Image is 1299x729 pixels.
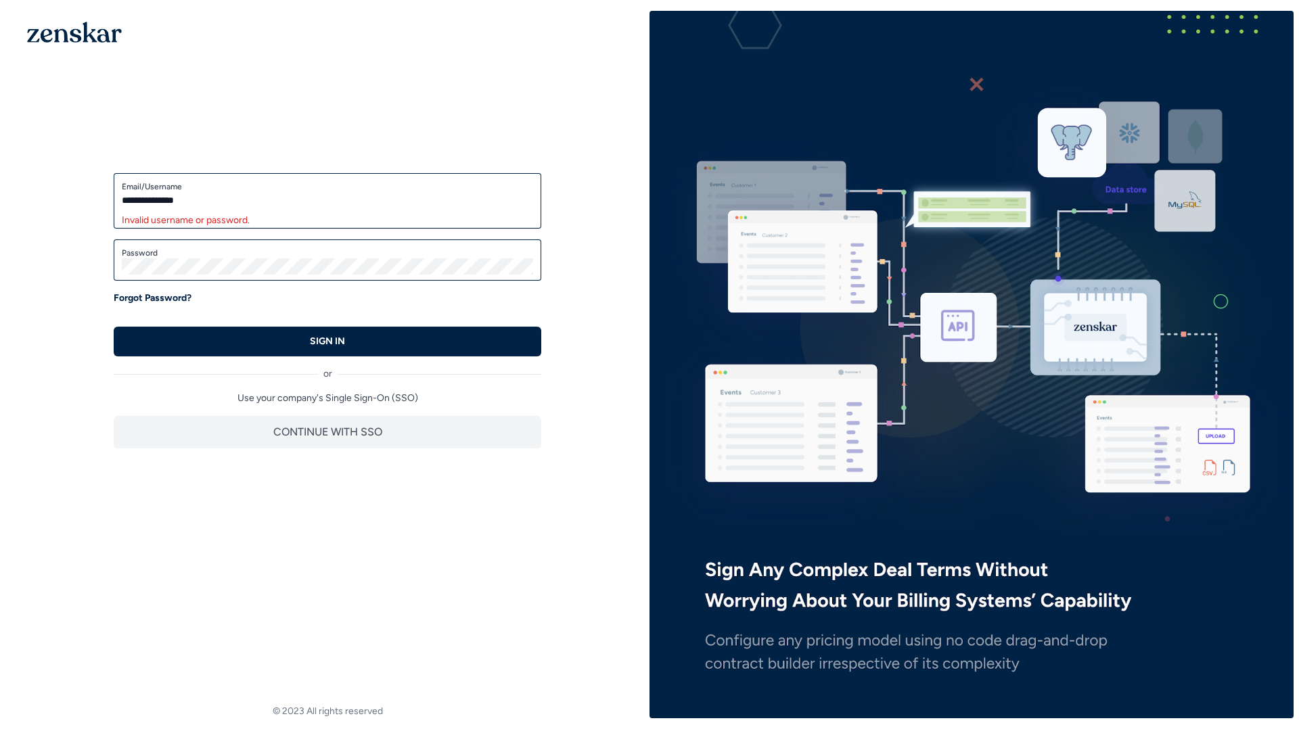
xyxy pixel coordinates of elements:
button: SIGN IN [114,327,541,356]
button: CONTINUE WITH SSO [114,416,541,448]
img: 1OGAJ2xQqyY4LXKgY66KYq0eOWRCkrZdAb3gUhuVAqdWPZE9SRJmCz+oDMSn4zDLXe31Ii730ItAGKgCKgCCgCikA4Av8PJUP... [27,22,122,43]
label: Email/Username [122,181,533,192]
p: Use your company's Single Sign-On (SSO) [114,392,541,405]
div: Invalid username or password. [122,214,533,227]
div: or [114,356,541,381]
label: Password [122,248,533,258]
a: Forgot Password? [114,291,191,305]
footer: © 2023 All rights reserved [5,705,649,718]
p: SIGN IN [310,335,345,348]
